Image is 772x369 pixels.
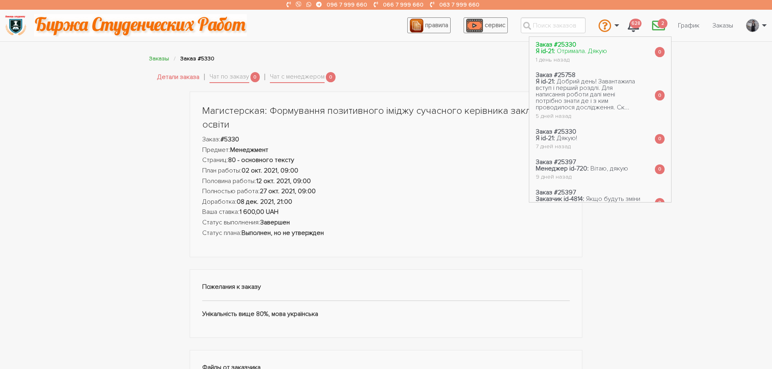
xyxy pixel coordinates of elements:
div: 1 день назад [536,57,607,63]
span: 0 [250,72,260,82]
span: 0 [655,47,665,57]
li: Заказ: [202,134,570,145]
strong: 08 дек. 2021, 21:00 [237,198,292,206]
strong: Менеджмент [230,146,268,154]
li: План работы: [202,166,570,176]
li: Половина работы: [202,176,570,187]
a: Заказ #25330 Я id-21: Дякую! 7 дней назад [529,124,584,154]
span: 2 [658,19,667,29]
span: Якщо будуть зміни , я напишу [536,195,640,209]
span: Дякую! [557,134,577,142]
strong: Заказ #25330 [536,41,576,49]
input: Поиск заказов [521,17,586,33]
div: 7 дней назад [536,144,577,149]
strong: Заказ #25397 [536,158,576,166]
li: Статус плана: [202,228,570,239]
strong: 12 окт. 2021, 09:00 [256,177,311,185]
a: График [671,18,706,33]
a: 066 7 999 660 [383,1,423,8]
a: Заказ #25397 Менеджер id-720: Вітаю, дякую 9 дней назад [529,154,635,184]
a: правила [407,17,451,33]
a: Заказ #25330 Я id-21: Отримала. Дякую 1 день назад [529,37,614,67]
li: Страниц: [202,155,570,166]
li: Заказ #5330 [180,54,214,63]
span: Отримала. Дякую [557,47,607,55]
a: Заказы [706,18,740,33]
img: 20171208_160937.jpg [746,19,759,32]
strong: Я id-21: [536,77,555,85]
img: motto-2ce64da2796df845c65ce8f9480b9c9d679903764b3ca6da4b6de107518df0fe.gif [34,14,247,36]
strong: Заказ #25397 [536,188,576,196]
a: Заказ #25397 Заказчик id-4814: Якщо будуть зміни , я напишу [529,185,648,222]
strong: Выполнен, но не утвержден [242,229,324,237]
a: Детали заказа [157,72,199,83]
span: 0 [655,134,665,144]
span: Вітаю, дякую [590,164,628,173]
span: Добрий день! Завантажила вступ і перший роздлі. Для написання роботи далі мені потрібно знати де ... [536,77,635,111]
a: 096 7 999 660 [327,1,367,8]
strong: Менеджер id-720: [536,164,589,173]
span: 0 [326,72,336,82]
strong: Я id-21: [536,47,555,55]
strong: Завершен [260,218,290,226]
strong: Я id-21: [536,134,555,142]
strong: 02 окт. 2021, 09:00 [242,166,298,175]
strong: 27 окт. 2021, 09:00 [260,187,316,195]
img: play_icon-49f7f135c9dc9a03216cfdbccbe1e3994649169d890fb554cedf0eac35a01ba8.png [466,19,483,32]
strong: 80 - основного тексту [228,156,294,164]
span: сервис [485,21,505,29]
a: 628 [621,15,646,36]
strong: Заказчик id-4814: [536,195,584,203]
span: 0 [655,164,665,175]
li: Полностью работа: [202,186,570,197]
span: 0 [655,90,665,100]
h1: Магистерская: Формування позитивного іміджу сучасного керівника закладу освіти [202,104,570,131]
div: 9 дней назад [536,174,628,180]
li: Доработка: [202,197,570,207]
div: Унікальність вище 80%, мова українська [190,269,583,338]
a: Чат с менеджером [270,72,325,83]
a: 063 7 999 660 [439,1,479,8]
a: Заказы [149,55,169,62]
strong: Заказ #25330 [536,128,576,136]
strong: Заказ #25758 [536,71,575,79]
a: Чат по заказу [210,72,249,83]
li: Ваша ставка: [202,207,570,218]
span: 628 [630,19,642,29]
strong: Пожелания к заказу [202,283,261,291]
span: 0 [655,198,665,208]
div: 5 дней назад [536,113,642,119]
span: правила [425,21,448,29]
strong: #5330 [220,135,239,143]
a: 2 [646,15,671,36]
strong: 1 600,00 UAH [240,208,278,216]
a: Заказ #25758 Я id-21: Добрий день! Завантажила вступ і перший роздлі. Для написання роботи далі м... [529,67,648,124]
li: Статус выполнения: [202,218,570,228]
img: agreement_icon-feca34a61ba7f3d1581b08bc946b2ec1ccb426f67415f344566775c155b7f62c.png [410,19,423,32]
img: logo-135dea9cf721667cc4ddb0c1795e3ba8b7f362e3d0c04e2cc90b931989920324.png [4,14,27,36]
a: сервис [464,17,508,33]
li: Предмет: [202,145,570,156]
